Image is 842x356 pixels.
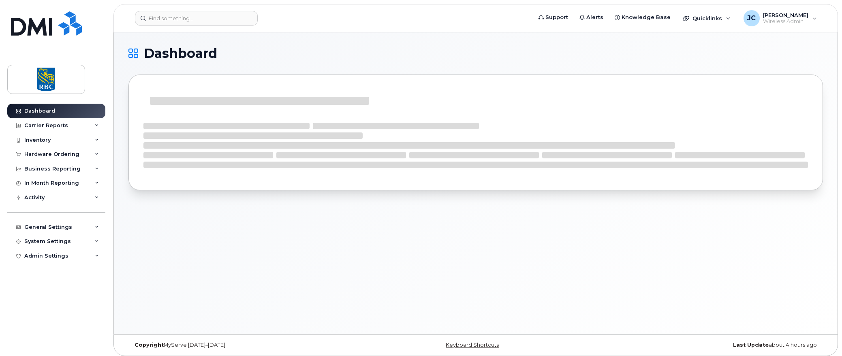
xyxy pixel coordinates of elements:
[128,342,360,348] div: MyServe [DATE]–[DATE]
[446,342,499,348] a: Keyboard Shortcuts
[733,342,769,348] strong: Last Update
[144,47,217,60] span: Dashboard
[135,342,164,348] strong: Copyright
[592,342,823,348] div: about 4 hours ago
